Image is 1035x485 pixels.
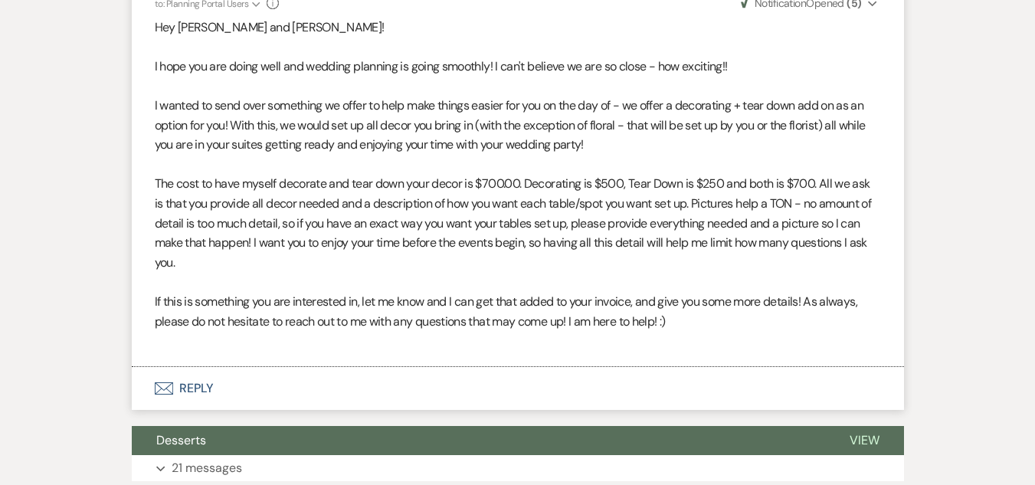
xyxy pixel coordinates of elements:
[155,293,857,329] span: If this is something you are interested in, let me know and I can get that added to your invoice,...
[132,426,825,455] button: Desserts
[155,175,872,270] span: The cost to have myself decorate and tear down your decor is $700.00. Decorating is $500, Tear Do...
[132,455,904,481] button: 21 messages
[155,19,385,35] span: Hey [PERSON_NAME] and [PERSON_NAME]!
[172,458,242,478] p: 21 messages
[155,58,728,74] span: I hope you are doing well and wedding planning is going smoothly! I can't believe we are so close...
[825,426,904,455] button: View
[132,367,904,410] button: Reply
[155,97,866,152] span: I wanted to send over something we offer to help make things easier for you on the day of - we of...
[156,432,206,448] span: Desserts
[850,432,879,448] span: View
